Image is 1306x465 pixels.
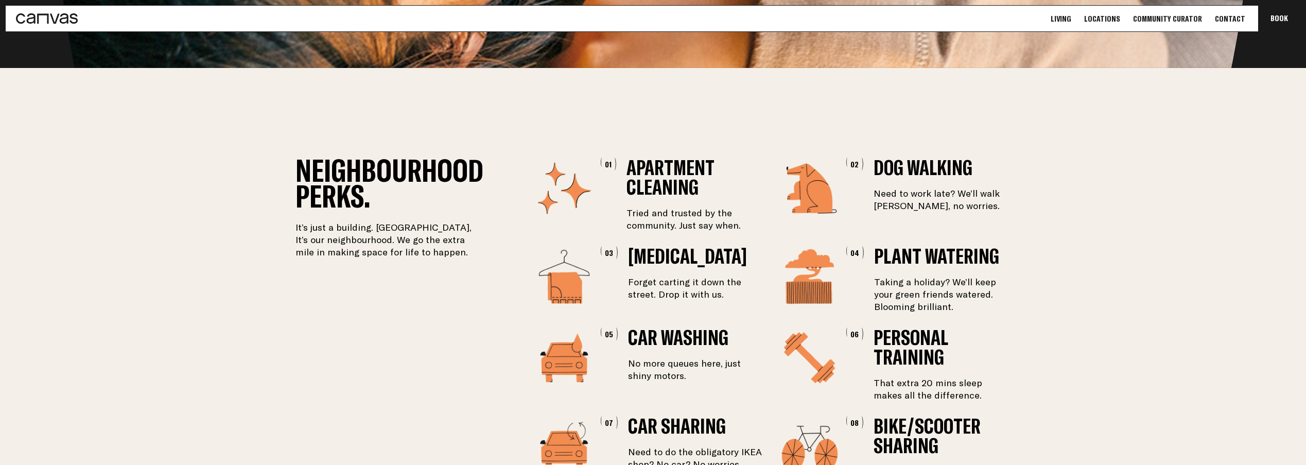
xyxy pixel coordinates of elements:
[1048,13,1074,24] a: Living
[1258,6,1300,31] button: Book
[295,158,483,209] h2: Neighbourhood Perks.
[295,221,483,259] p: It’s just a building. [GEOGRAPHIC_DATA], It’s our neighbourhood. We go the extra mile in making s...
[1212,13,1248,24] a: Contact
[1130,13,1205,24] a: Community Curator
[1081,13,1123,24] a: Locations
